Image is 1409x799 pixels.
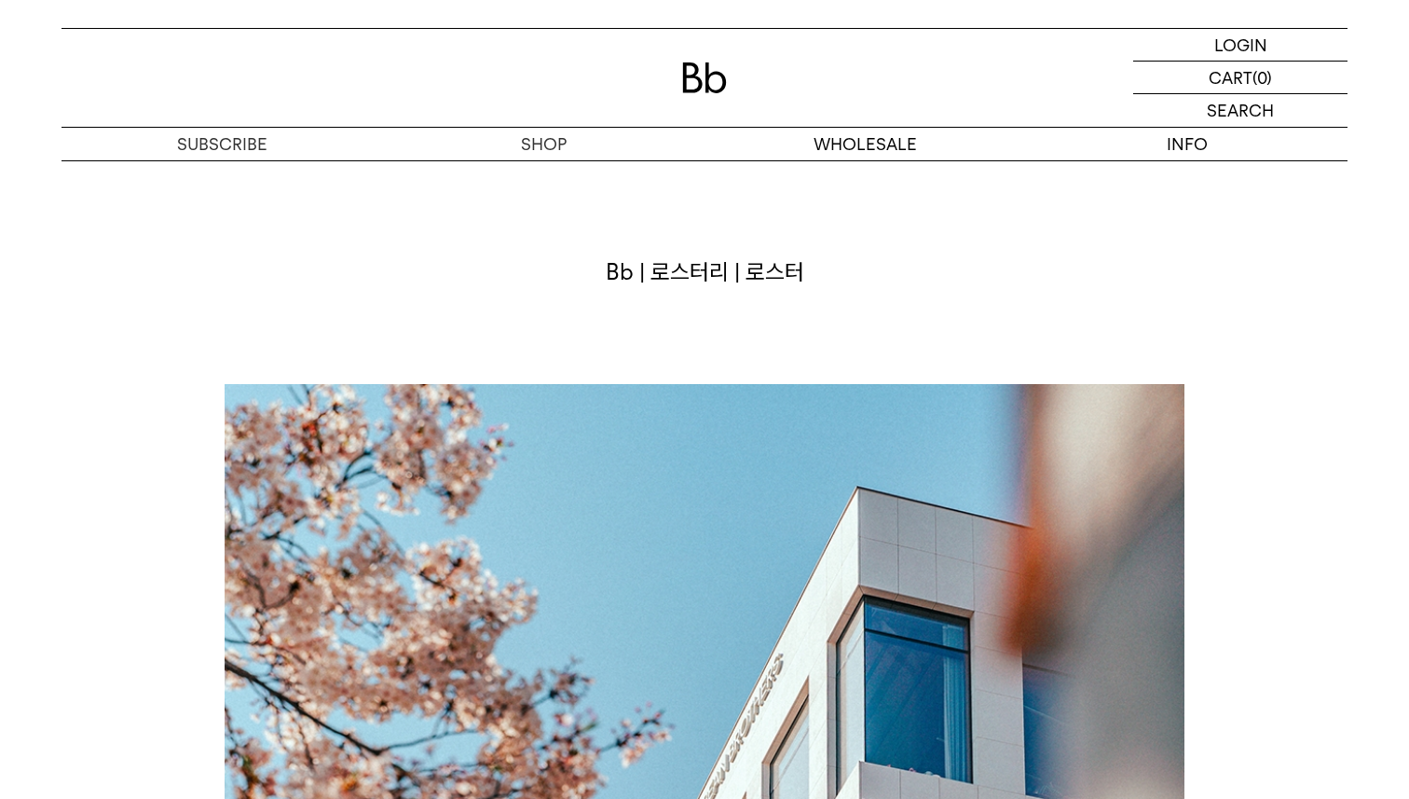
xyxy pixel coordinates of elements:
a: LOGIN [1133,29,1347,62]
a: SHOP [383,128,704,160]
p: WHOLESALE [704,128,1026,160]
p: INFO [1026,128,1347,160]
a: CART (0) [1133,62,1347,94]
p: (0) [1252,62,1272,93]
img: 로고 [682,62,727,93]
div: Bb | 로스터리 | 로스터 [606,256,804,288]
p: SEARCH [1207,94,1274,127]
p: LOGIN [1214,29,1267,61]
p: CART [1209,62,1252,93]
a: SUBSCRIBE [62,128,383,160]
